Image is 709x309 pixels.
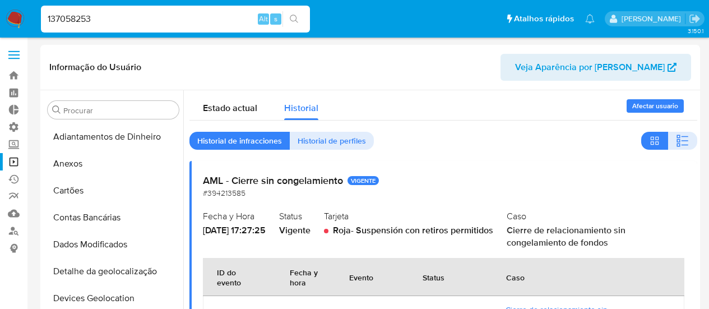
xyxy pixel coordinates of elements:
[274,13,277,24] span: s
[63,105,174,116] input: Procurar
[259,13,268,24] span: Alt
[43,177,183,204] button: Cartões
[43,150,183,177] button: Anexos
[41,12,310,26] input: Pesquise usuários ou casos...
[43,204,183,231] button: Contas Bancárias
[43,258,183,285] button: Detalhe da geolocalização
[622,13,685,24] p: alexandra.macedo@mercadolivre.com
[43,231,183,258] button: Dados Modificados
[585,14,595,24] a: Notificações
[49,62,141,73] h1: Informação do Usuário
[515,54,665,81] span: Veja Aparência por [PERSON_NAME]
[43,123,183,150] button: Adiantamentos de Dinheiro
[52,105,61,114] button: Procurar
[514,13,574,25] span: Atalhos rápidos
[282,11,305,27] button: search-icon
[689,13,701,25] a: Sair
[501,54,691,81] button: Veja Aparência por [PERSON_NAME]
